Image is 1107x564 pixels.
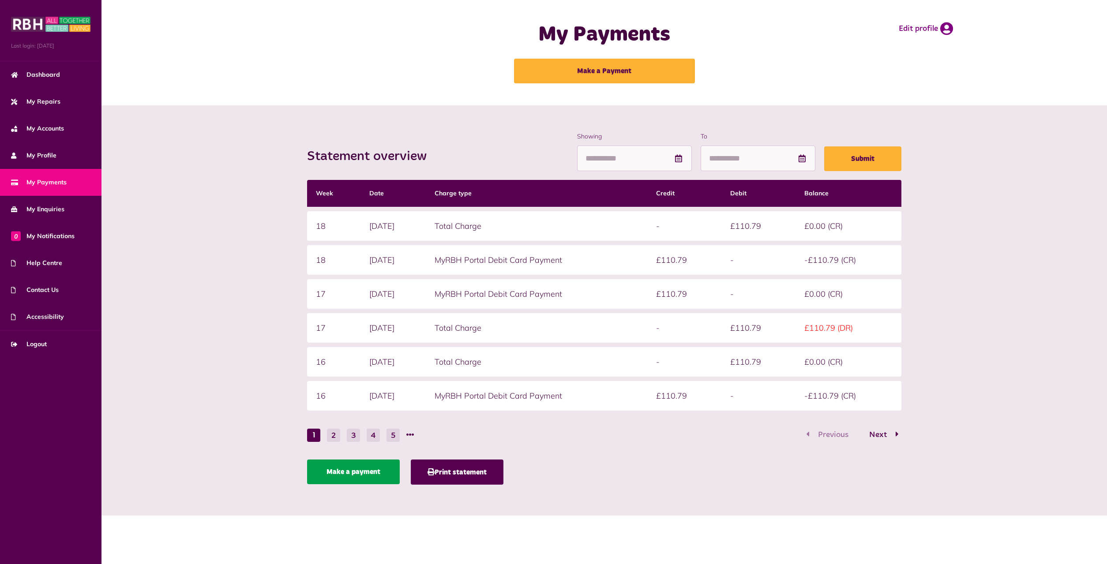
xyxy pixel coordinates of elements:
td: - [721,381,796,411]
td: [DATE] [360,381,426,411]
span: Next [863,431,893,439]
td: £110.79 [721,211,796,241]
button: Go to page 2 [327,429,340,442]
span: Last login: [DATE] [11,42,90,50]
td: 16 [307,381,360,411]
td: MyRBH Portal Debit Card Payment [426,245,647,275]
td: £110.79 [721,313,796,343]
h1: My Payments [428,22,781,48]
td: -£110.79 (CR) [796,245,901,275]
td: - [721,279,796,309]
td: - [647,347,721,377]
td: Total Charge [426,347,647,377]
label: To [701,132,815,141]
td: £110.79 [647,279,721,309]
td: MyRBH Portal Debit Card Payment [426,381,647,411]
span: Accessibility [11,312,64,321]
td: Total Charge [426,211,647,241]
th: Balance [796,180,901,207]
td: [DATE] [360,313,426,343]
span: My Enquiries [11,205,64,214]
label: Showing [577,132,692,141]
th: Charge type [426,180,647,207]
td: 18 [307,245,360,275]
td: 18 [307,211,360,241]
span: Contact Us [11,285,59,295]
button: Go to page 2 [860,429,901,441]
span: My Payments [11,178,67,187]
span: My Accounts [11,124,64,133]
td: [DATE] [360,245,426,275]
span: Dashboard [11,70,60,79]
img: MyRBH [11,15,90,33]
button: Print statement [411,459,503,485]
td: - [721,245,796,275]
td: [DATE] [360,211,426,241]
button: Submit [824,146,901,171]
h2: Statement overview [307,149,435,164]
td: £110.79 [647,245,721,275]
td: - [647,211,721,241]
td: MyRBH Portal Debit Card Payment [426,279,647,309]
td: [DATE] [360,347,426,377]
td: -£110.79 (CR) [796,381,901,411]
td: 17 [307,279,360,309]
span: Help Centre [11,258,62,268]
td: £110.79 [647,381,721,411]
td: [DATE] [360,279,426,309]
td: £0.00 (CR) [796,211,901,241]
a: Edit profile [899,22,953,35]
span: 0 [11,231,21,241]
td: Total Charge [426,313,647,343]
span: My Profile [11,151,56,160]
span: Logout [11,340,47,349]
button: Go to page 5 [387,429,400,442]
th: Week [307,180,360,207]
a: Make a Payment [514,59,695,83]
a: Make a payment [307,459,400,484]
td: 17 [307,313,360,343]
td: £110.79 [721,347,796,377]
th: Debit [721,180,796,207]
th: Date [360,180,426,207]
td: £110.79 (DR) [796,313,901,343]
td: £0.00 (CR) [796,347,901,377]
td: - [647,313,721,343]
td: 16 [307,347,360,377]
td: £0.00 (CR) [796,279,901,309]
button: Go to page 3 [347,429,360,442]
span: My Notifications [11,232,75,241]
th: Credit [647,180,721,207]
button: Go to page 4 [367,429,380,442]
span: My Repairs [11,97,60,106]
